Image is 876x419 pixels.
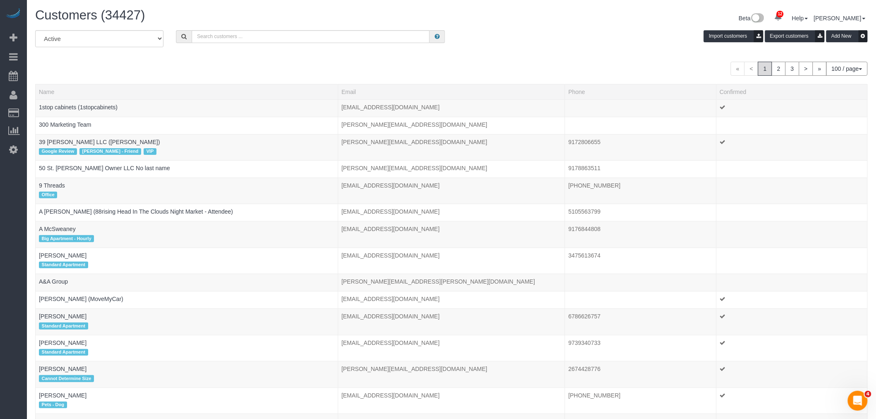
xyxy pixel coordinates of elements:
[731,62,745,76] span: «
[338,99,565,117] td: Email
[39,262,88,268] span: Standard Apartment
[39,323,88,329] span: Standard Apartment
[36,204,338,222] td: Name
[785,62,799,76] a: 3
[770,8,786,26] a: 12
[79,148,141,155] span: [PERSON_NAME] - Friend
[716,134,867,160] td: Confirmed
[338,134,565,160] td: Email
[39,233,335,244] div: Tags
[765,30,825,42] button: Export customers
[565,291,716,309] td: Phone
[144,148,156,155] span: VIP
[716,222,867,248] td: Confirmed
[39,303,335,305] div: Tags
[39,121,91,128] a: 300 Marketing Team
[568,366,601,372] hm-ph: 2674428776
[338,160,565,178] td: Email
[716,204,867,222] td: Confirmed
[826,62,868,76] button: 100 / page
[36,134,338,160] td: Name
[39,278,68,285] a: A&A Group
[36,388,338,414] td: Name
[848,391,868,411] iframe: Intercom live chat
[731,62,868,76] nav: Pagination navigation
[39,340,87,346] a: [PERSON_NAME]
[338,84,565,99] th: Email
[338,248,565,274] td: Email
[36,178,338,204] td: Name
[39,129,335,131] div: Tags
[39,252,87,259] a: [PERSON_NAME]
[565,248,716,274] td: Phone
[338,178,565,204] td: Email
[568,252,601,259] hm-ph: 3475613674
[39,296,123,302] a: [PERSON_NAME] (MoveMyCar)
[565,274,716,291] td: Phone
[39,172,335,174] div: Tags
[716,388,867,414] td: Confirmed
[716,117,867,134] td: Confirmed
[338,117,565,134] td: Email
[716,291,867,309] td: Confirmed
[39,349,88,356] span: Standard Apartment
[36,248,338,274] td: Name
[865,391,871,397] span: 4
[39,286,335,288] div: Tags
[39,182,65,189] a: 9 Threads
[39,208,233,215] a: A [PERSON_NAME] (88rising Head In The Clouds Night Market - Attendee)
[338,274,565,291] td: Email
[758,62,772,76] span: 1
[36,222,338,248] td: Name
[565,84,716,99] th: Phone
[565,160,716,178] td: Phone
[716,361,867,388] td: Confirmed
[565,388,716,414] td: Phone
[716,99,867,117] td: Confirmed
[568,226,601,232] hm-ph: 9176844808
[813,62,827,76] a: »
[39,104,118,111] a: 1stop cabinets (1stopcabinets)
[192,30,430,43] input: Search customers ...
[36,335,338,361] td: Name
[39,192,57,198] span: Office
[39,148,77,155] span: Google Review
[565,178,716,204] td: Phone
[704,30,763,42] button: Import customers
[568,392,621,399] hm-ph: [PHONE_NUMBER]
[5,8,22,20] a: Automaid Logo
[568,139,601,145] hm-ph: 9172806655
[338,204,565,222] td: Email
[716,178,867,204] td: Confirmed
[39,347,335,358] div: Tags
[338,309,565,335] td: Email
[338,335,565,361] td: Email
[36,84,338,99] th: Name
[751,13,764,24] img: New interface
[826,30,868,42] button: Add New
[568,313,601,320] hm-ph: 6786626757
[565,99,716,117] td: Phone
[716,274,867,291] td: Confirmed
[35,8,145,22] span: Customers (34427)
[36,274,338,291] td: Name
[716,309,867,335] td: Confirmed
[568,340,601,346] hm-ph: 9739340733
[565,309,716,335] td: Phone
[39,165,170,171] a: 50 St. [PERSON_NAME] Owner LLC No last name
[792,15,808,22] a: Help
[716,335,867,361] td: Confirmed
[39,400,335,410] div: Tags
[565,335,716,361] td: Phone
[36,160,338,178] td: Name
[338,222,565,248] td: Email
[39,260,335,270] div: Tags
[39,402,67,408] span: Pets - Dog
[565,134,716,160] td: Phone
[36,361,338,388] td: Name
[799,62,813,76] a: >
[568,165,601,171] hm-ph: 9178863511
[39,226,76,232] a: A McSweaney
[568,182,621,189] hm-ph: [PHONE_NUMBER]
[36,99,338,117] td: Name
